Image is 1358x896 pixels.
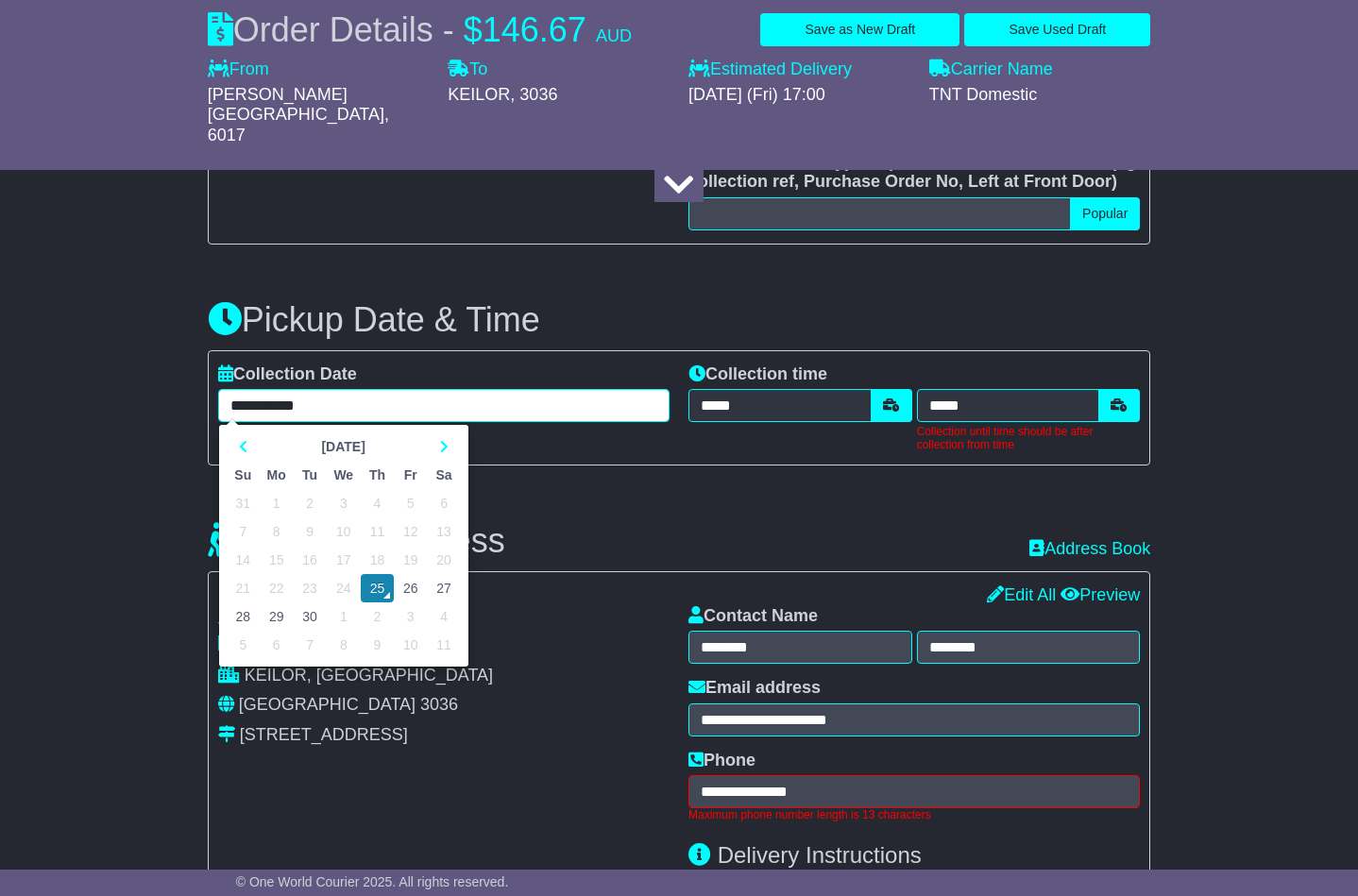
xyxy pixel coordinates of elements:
th: Mo [260,461,294,489]
td: 7 [293,631,326,659]
td: 21 [227,574,260,602]
a: Address Book [1029,539,1150,558]
label: Carrier Name [929,59,1053,80]
label: From [208,59,269,80]
td: 17 [327,546,361,574]
button: Save as New Draft [760,13,959,46]
td: 10 [394,631,427,659]
label: Collection Date [218,364,357,385]
th: We [327,461,361,489]
label: Estimated Delivery [688,59,910,80]
td: 1 [327,602,361,631]
td: 11 [427,631,460,659]
a: Edit All [987,585,1056,604]
span: KEILOR [448,85,510,104]
div: Collection until time should be after collection from time [917,425,1141,452]
td: 6 [427,489,460,517]
td: 5 [227,631,260,659]
td: 19 [394,546,427,574]
td: 2 [293,489,326,517]
td: 12 [394,517,427,546]
td: 4 [361,489,394,517]
span: , 3036 [510,85,557,104]
th: Sa [427,461,460,489]
th: Th [361,461,394,489]
div: Maximum phone number length is 13 characters [688,808,1140,821]
label: To [448,59,487,80]
h3: Pickup Date & Time [208,301,1151,339]
div: TNT Domestic [929,85,1151,106]
th: Su [227,461,260,489]
td: 18 [361,546,394,574]
span: 146.67 [483,10,586,49]
span: © One World Courier 2025. All rights reserved. [236,874,509,889]
a: Preview [1061,585,1140,604]
td: 5 [394,489,427,517]
td: 3 [394,602,427,631]
td: 29 [260,602,294,631]
span: , 6017 [208,105,389,144]
td: 6 [260,631,294,659]
button: Popular [1070,197,1140,230]
td: 24 [327,574,361,602]
h3: Delivery Address [208,522,505,560]
td: 15 [260,546,294,574]
span: [GEOGRAPHIC_DATA] [239,695,416,714]
th: Tu [293,461,326,489]
span: Delivery Instructions [718,842,922,868]
td: 7 [227,517,260,546]
td: 8 [260,517,294,546]
span: $ [464,10,483,49]
th: Fr [394,461,427,489]
td: 11 [361,517,394,546]
td: 30 [293,602,326,631]
td: 25 [361,574,394,602]
label: Phone [688,751,755,771]
th: Select Month [260,432,427,461]
div: [DATE] (Fri) 17:00 [688,85,910,106]
label: Contact Name [688,606,818,627]
td: 1 [260,489,294,517]
td: 20 [427,546,460,574]
td: 8 [327,631,361,659]
span: KEILOR, [GEOGRAPHIC_DATA] [245,666,493,685]
div: [STREET_ADDRESS] [240,725,408,746]
td: 31 [227,489,260,517]
button: Save Used Draft [964,13,1150,46]
label: Collection time [688,364,827,385]
div: Order Details - [208,9,632,50]
td: 2 [361,602,394,631]
td: 4 [427,602,460,631]
td: 9 [293,517,326,546]
td: 3 [327,489,361,517]
td: 13 [427,517,460,546]
td: 26 [394,574,427,602]
td: 14 [227,546,260,574]
td: 23 [293,574,326,602]
td: 28 [227,602,260,631]
td: 27 [427,574,460,602]
td: 10 [327,517,361,546]
span: [PERSON_NAME][GEOGRAPHIC_DATA] [208,85,384,125]
span: 3036 [420,695,458,714]
span: AUD [596,26,632,45]
label: Email address [688,678,821,699]
td: 16 [293,546,326,574]
td: 22 [260,574,294,602]
td: 9 [361,631,394,659]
